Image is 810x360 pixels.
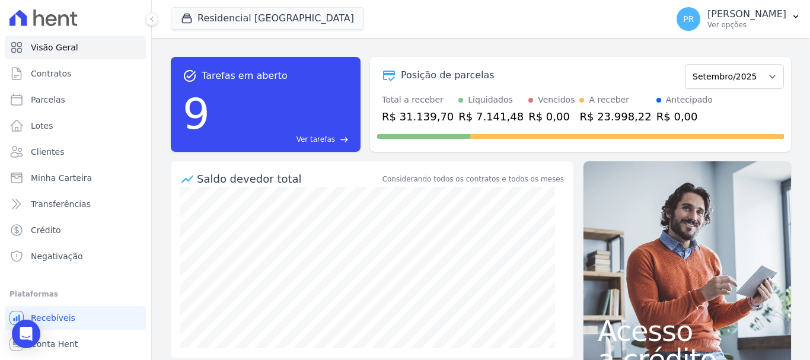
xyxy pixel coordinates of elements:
[458,109,524,125] div: R$ 7.141,48
[707,8,786,20] p: [PERSON_NAME]
[31,250,83,262] span: Negativação
[5,166,146,190] a: Minha Carteira
[579,109,651,125] div: R$ 23.998,22
[31,338,78,350] span: Conta Hent
[5,140,146,164] a: Clientes
[31,172,92,184] span: Minha Carteira
[538,94,575,106] div: Vencidos
[340,135,349,144] span: east
[5,306,146,330] a: Recebíveis
[5,114,146,138] a: Lotes
[5,88,146,111] a: Parcelas
[31,120,53,132] span: Lotes
[5,332,146,356] a: Conta Hent
[656,109,713,125] div: R$ 0,00
[382,174,564,184] div: Considerando todos os contratos e todos os meses
[183,69,197,83] span: task_alt
[5,36,146,59] a: Visão Geral
[598,317,777,345] span: Acesso
[707,20,786,30] p: Ver opções
[468,94,513,106] div: Liquidados
[401,68,495,82] div: Posição de parcelas
[197,171,380,187] div: Saldo devedor total
[31,68,71,79] span: Contratos
[683,15,694,23] span: PR
[528,109,575,125] div: R$ 0,00
[31,224,61,236] span: Crédito
[5,62,146,85] a: Contratos
[9,287,142,301] div: Plataformas
[31,146,64,158] span: Clientes
[31,198,91,210] span: Transferências
[666,94,713,106] div: Antecipado
[382,94,454,106] div: Total a receber
[5,218,146,242] a: Crédito
[31,312,75,324] span: Recebíveis
[382,109,454,125] div: R$ 31.139,70
[183,83,210,145] div: 9
[5,192,146,216] a: Transferências
[589,94,629,106] div: A receber
[296,134,335,145] span: Ver tarefas
[171,7,364,30] button: Residencial [GEOGRAPHIC_DATA]
[667,2,810,36] button: PR [PERSON_NAME] Ver opções
[202,69,288,83] span: Tarefas em aberto
[5,244,146,268] a: Negativação
[31,94,65,106] span: Parcelas
[31,42,78,53] span: Visão Geral
[215,134,349,145] a: Ver tarefas east
[12,320,40,348] div: Open Intercom Messenger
